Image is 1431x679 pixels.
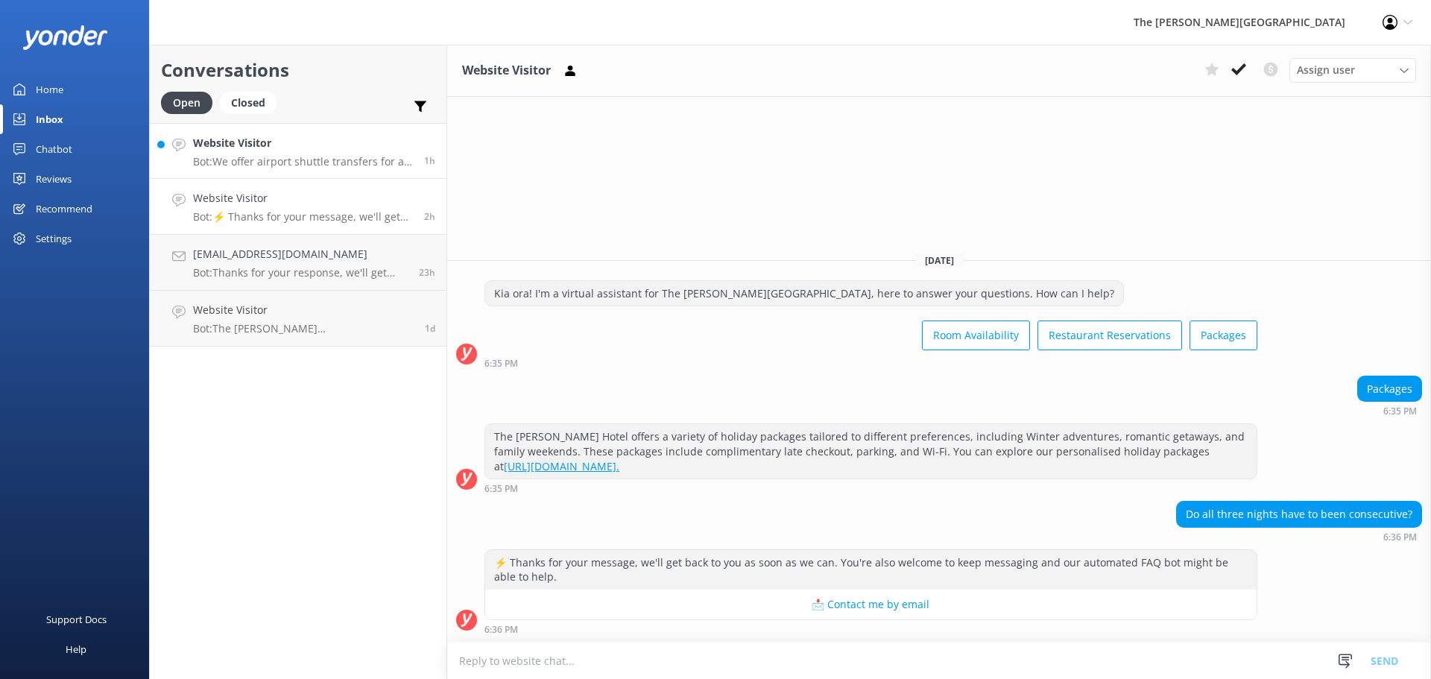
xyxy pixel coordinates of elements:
span: Sep 28 2025 09:34pm (UTC +13:00) Pacific/Auckland [419,266,435,279]
strong: 6:35 PM [484,484,518,493]
div: Chatbot [36,134,72,164]
div: Sep 29 2025 06:36pm (UTC +13:00) Pacific/Auckland [484,624,1257,634]
p: Bot: ⚡ Thanks for your message, we'll get back to you as soon as we can. You're also welcome to k... [193,210,413,224]
h4: Website Visitor [193,302,414,318]
button: Room Availability [922,320,1030,350]
a: Closed [220,94,284,110]
div: Inbox [36,104,63,134]
p: Bot: The [PERSON_NAME][GEOGRAPHIC_DATA] offers stunning wedding event facilities and exclusive He... [193,322,414,335]
div: Do all three nights have to been consecutive? [1177,502,1421,527]
span: Sep 28 2025 05:24pm (UTC +13:00) Pacific/Auckland [425,322,435,335]
strong: 6:35 PM [484,359,518,368]
div: Home [36,75,63,104]
button: 📩 Contact me by email [485,590,1257,619]
a: Open [161,94,220,110]
p: Bot: We offer airport shuttle transfers for an additional charge. Please contact our concierge te... [193,155,413,168]
img: yonder-white-logo.png [22,25,108,50]
div: The [PERSON_NAME] Hotel offers a variety of holiday packages tailored to different preferences, i... [485,424,1257,479]
div: Open [161,92,212,114]
div: Closed [220,92,277,114]
span: Assign user [1297,62,1355,78]
div: Sep 29 2025 06:35pm (UTC +13:00) Pacific/Auckland [1357,405,1422,416]
strong: 6:36 PM [484,625,518,634]
div: ⚡ Thanks for your message, we'll get back to you as soon as we can. You're also welcome to keep m... [485,550,1257,590]
h4: Website Visitor [193,135,413,151]
div: Assign User [1289,58,1416,82]
div: Kia ora! I'm a virtual assistant for The [PERSON_NAME][GEOGRAPHIC_DATA], here to answer your ques... [485,281,1123,306]
strong: 6:36 PM [1383,533,1417,542]
span: [DATE] [916,254,963,267]
h4: Website Visitor [193,190,413,206]
div: Sep 29 2025 06:36pm (UTC +13:00) Pacific/Auckland [1176,531,1422,542]
div: Packages [1358,376,1421,402]
h2: Conversations [161,56,435,84]
h4: [EMAIL_ADDRESS][DOMAIN_NAME] [193,246,408,262]
div: Help [66,634,86,664]
strong: 6:35 PM [1383,407,1417,416]
a: Website VisitorBot:The [PERSON_NAME][GEOGRAPHIC_DATA] offers stunning wedding event facilities an... [150,291,446,347]
a: Website VisitorBot:We offer airport shuttle transfers for an additional charge. Please contact ou... [150,123,446,179]
div: Support Docs [46,604,107,634]
div: Settings [36,224,72,253]
span: Sep 29 2025 06:36pm (UTC +13:00) Pacific/Auckland [424,210,435,223]
div: Reviews [36,164,72,194]
p: Bot: Thanks for your response, we'll get back to you as soon as we can during opening hours. [193,266,408,280]
div: Recommend [36,194,92,224]
a: [URL][DOMAIN_NAME]. [504,459,619,473]
div: Sep 29 2025 06:35pm (UTC +13:00) Pacific/Auckland [484,358,1257,368]
span: Sep 29 2025 07:43pm (UTC +13:00) Pacific/Auckland [424,154,435,167]
button: Restaurant Reservations [1037,320,1182,350]
a: [EMAIL_ADDRESS][DOMAIN_NAME]Bot:Thanks for your response, we'll get back to you as soon as we can... [150,235,446,291]
h3: Website Visitor [462,61,551,80]
div: Sep 29 2025 06:35pm (UTC +13:00) Pacific/Auckland [484,483,1257,493]
a: Website VisitorBot:⚡ Thanks for your message, we'll get back to you as soon as we can. You're als... [150,179,446,235]
button: Packages [1190,320,1257,350]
